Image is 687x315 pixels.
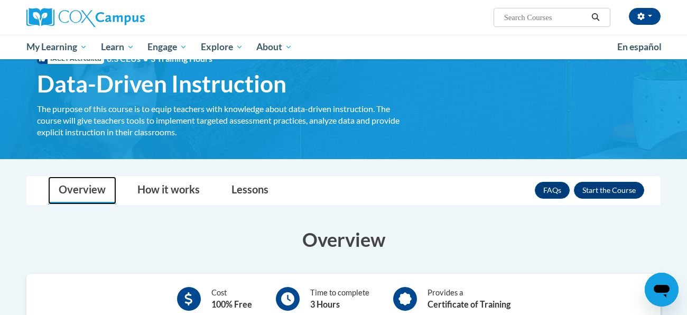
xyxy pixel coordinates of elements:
[310,287,369,311] div: Time to complete
[48,177,116,205] a: Overview
[256,41,292,53] span: About
[26,8,227,27] a: Cox Campus
[37,103,402,138] div: The purpose of this course is to equip teachers with knowledge about data-driven instruction. The...
[211,287,252,311] div: Cost
[310,299,340,309] b: 3 Hours
[629,8,661,25] button: Account Settings
[26,8,145,27] img: Cox Campus
[101,41,134,53] span: Learn
[127,177,210,205] a: How it works
[11,35,676,59] div: Main menu
[645,273,679,307] iframe: Button to launch messaging window
[535,182,570,199] a: FAQs
[574,182,644,199] button: Enroll
[194,35,250,59] a: Explore
[250,35,300,59] a: About
[201,41,243,53] span: Explore
[147,41,187,53] span: Engage
[428,287,510,311] div: Provides a
[617,41,662,52] span: En español
[221,177,279,205] a: Lessons
[20,35,94,59] a: My Learning
[94,35,141,59] a: Learn
[610,36,669,58] a: En español
[26,41,87,53] span: My Learning
[211,299,252,309] b: 100% Free
[26,226,661,253] h3: Overview
[428,299,510,309] b: Certificate of Training
[141,35,194,59] a: Engage
[37,70,286,98] span: Data-Driven Instruction
[588,11,604,24] button: Search
[503,11,588,24] input: Search Courses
